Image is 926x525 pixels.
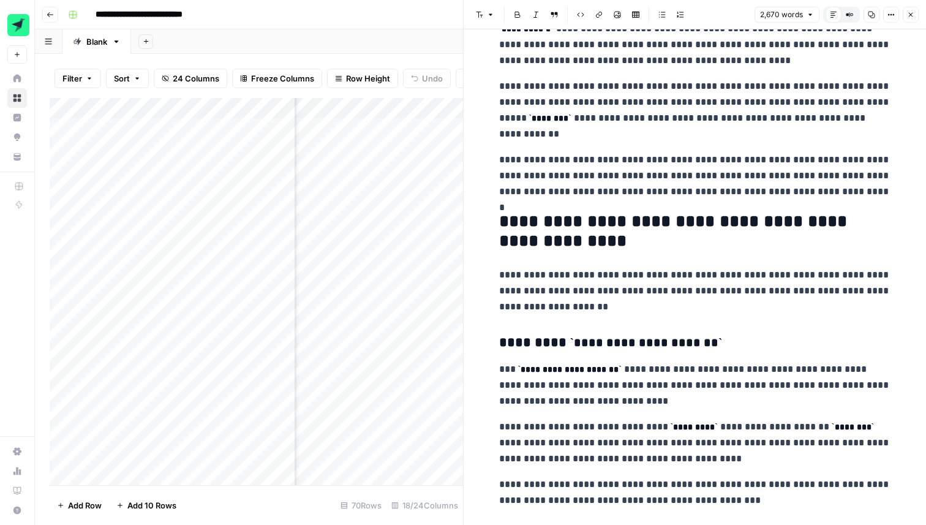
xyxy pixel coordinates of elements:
button: Filter [55,69,101,88]
button: Workspace: Tinybird [7,10,27,40]
span: Add 10 Rows [127,499,176,512]
span: Add Row [68,499,102,512]
a: Learning Hub [7,481,27,500]
img: Tinybird Logo [7,14,29,36]
a: Home [7,69,27,88]
button: Add Row [50,496,109,515]
a: Blank [62,29,131,54]
span: Sort [114,72,130,85]
button: Help + Support [7,500,27,520]
a: Browse [7,88,27,108]
a: Usage [7,461,27,481]
span: 24 Columns [173,72,219,85]
span: Undo [422,72,443,85]
a: Settings [7,442,27,461]
div: 18/24 Columns [386,496,463,515]
button: Add 10 Rows [109,496,184,515]
button: 2,670 words [755,7,819,23]
a: Opportunities [7,127,27,147]
button: Freeze Columns [232,69,322,88]
button: Sort [106,69,149,88]
a: Insights [7,108,27,127]
a: Your Data [7,147,27,167]
button: Row Height [327,69,398,88]
button: Undo [403,69,451,88]
span: Row Height [346,72,390,85]
span: Filter [62,72,82,85]
button: 24 Columns [154,69,227,88]
div: Blank [86,36,107,48]
span: 2,670 words [760,9,803,20]
span: Freeze Columns [251,72,314,85]
div: 70 Rows [336,496,386,515]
